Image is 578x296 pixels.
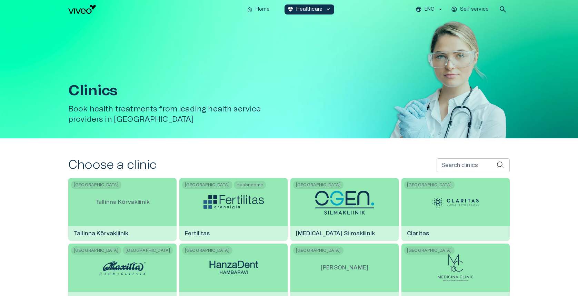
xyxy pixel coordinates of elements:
img: Maxilla Hambakliinik logo [97,257,148,278]
span: [GEOGRAPHIC_DATA] [293,247,343,254]
img: Ogen Silmakliinik logo [315,190,375,215]
span: [GEOGRAPHIC_DATA] [404,247,455,254]
a: [GEOGRAPHIC_DATA]Tallinna KõrvakliinikTallinna Kõrvakliinik [68,178,177,241]
h2: Choose a clinic [68,158,157,172]
h6: Fertilitas [179,224,216,243]
a: [GEOGRAPHIC_DATA]Claritas logoClaritas [401,178,510,241]
img: Fertilitas logo [203,195,264,209]
p: Healthcare [296,6,323,13]
a: Navigate to homepage [68,5,241,14]
span: Haabneeme [234,182,266,188]
p: [PERSON_NAME] [315,258,374,277]
p: ENG [425,6,435,13]
span: [GEOGRAPHIC_DATA] [182,247,232,254]
p: Tallinna Kõrvakliinik [90,193,155,212]
h6: Tallinna Kõrvakliinik [68,224,134,243]
h1: Clinics [68,83,292,99]
img: Medicina Clinic logo [437,254,474,282]
span: ecg_heart [287,6,293,12]
span: [GEOGRAPHIC_DATA] [182,182,232,188]
button: ENG [415,4,445,14]
a: [GEOGRAPHIC_DATA]HaabneemeFertilitas logoFertilitas [179,178,288,241]
span: [GEOGRAPHIC_DATA] [404,182,455,188]
img: Viveo logo [68,5,96,14]
span: [GEOGRAPHIC_DATA] [293,182,343,188]
p: Home [256,6,270,13]
span: home [247,6,253,12]
span: keyboard_arrow_down [325,6,331,12]
img: Woman with doctor's equipment [372,19,510,226]
p: Self service [460,6,489,13]
span: [GEOGRAPHIC_DATA] [123,247,173,254]
h5: Book health treatments from leading health service providers in [GEOGRAPHIC_DATA] [68,104,292,125]
button: homeHome [244,4,273,14]
img: Claritas logo [430,192,481,213]
span: [GEOGRAPHIC_DATA] [71,247,121,254]
button: open search modal [496,2,510,16]
h6: [MEDICAL_DATA] Silmakliinik [290,224,380,243]
h6: Claritas [401,224,435,243]
a: [GEOGRAPHIC_DATA]Ogen Silmakliinik logo[MEDICAL_DATA] Silmakliinik [290,178,399,241]
span: [GEOGRAPHIC_DATA] [71,182,121,188]
button: Self service [450,4,490,14]
button: ecg_heartHealthcarekeyboard_arrow_down [285,4,335,14]
img: HanzaDent logo [203,258,264,277]
span: search [499,5,507,13]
